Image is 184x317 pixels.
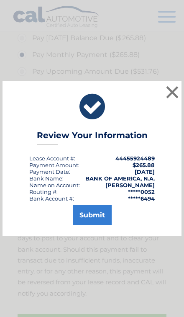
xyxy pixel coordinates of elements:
strong: [PERSON_NAME] [105,182,155,188]
strong: 44455924489 [115,155,155,162]
div: Bank Account #: [29,195,74,202]
button: × [164,84,181,101]
div: Bank Name: [29,175,64,182]
div: Routing #: [29,188,58,195]
strong: BANK OF AMERICA, N.A. [85,175,155,182]
h3: Review Your Information [37,130,148,145]
div: : [29,168,70,175]
button: Submit [73,205,112,225]
div: Payment Amount: [29,162,79,168]
span: Payment Date [29,168,69,175]
span: $265.88 [133,162,155,168]
div: Lease Account #: [29,155,75,162]
span: [DATE] [135,168,155,175]
div: Name on Account: [29,182,80,188]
